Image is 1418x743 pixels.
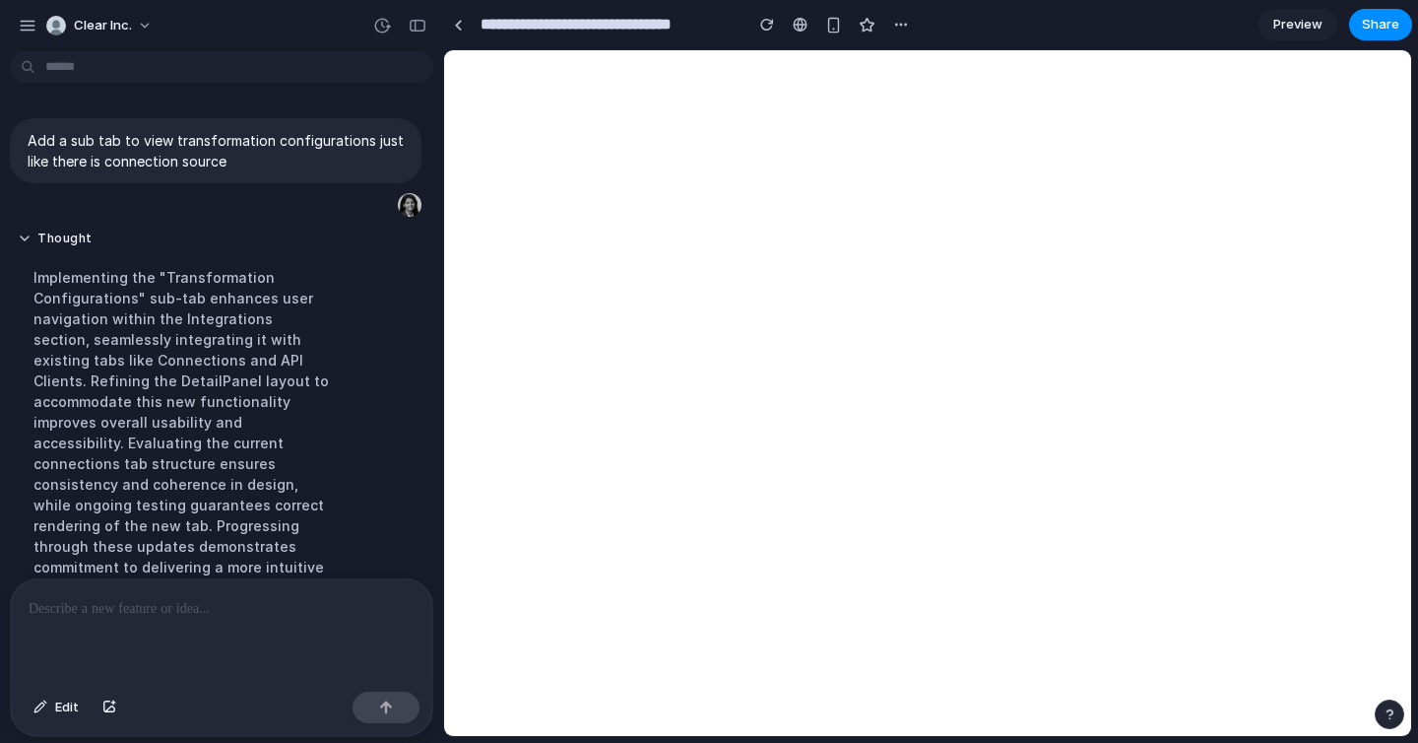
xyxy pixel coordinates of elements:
span: Share [1362,15,1399,34]
span: Clear Inc. [74,16,132,35]
p: Add a sub tab to view transformation configurations just like there is connection source [28,130,404,171]
div: Implementing the "Transformation Configurations" sub-tab enhances user navigation within the Inte... [18,255,347,651]
button: Clear Inc. [38,10,162,41]
span: Preview [1273,15,1322,34]
button: Share [1349,9,1412,40]
button: Edit [24,692,89,723]
span: Edit [55,698,79,717]
a: Preview [1258,9,1337,40]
